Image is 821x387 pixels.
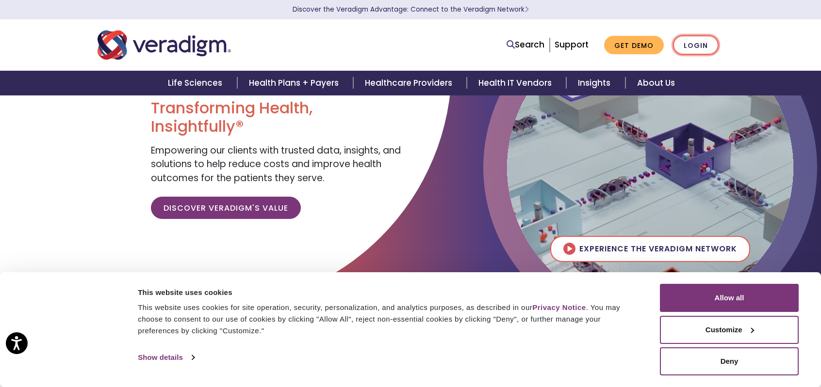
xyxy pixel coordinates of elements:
[566,71,625,95] a: Insights
[353,71,467,95] a: Healthcare Providers
[555,39,589,50] a: Support
[138,287,638,298] div: This website uses cookies
[635,317,809,375] iframe: Drift Chat Widget
[525,5,529,14] span: Learn More
[293,5,529,14] a: Discover the Veradigm Advantage: Connect to the Veradigm NetworkLearn More
[467,71,566,95] a: Health IT Vendors
[138,302,638,337] div: This website uses cookies for site operation, security, personalization, and analytics purposes, ...
[532,303,586,311] a: Privacy Notice
[98,29,231,61] img: Veradigm logo
[604,36,664,55] a: Get Demo
[151,144,401,185] span: Empowering our clients with trusted data, insights, and solutions to help reduce costs and improv...
[507,38,544,51] a: Search
[237,71,353,95] a: Health Plans + Payers
[673,35,719,55] a: Login
[660,284,799,312] button: Allow all
[151,99,403,136] h1: Transforming Health, Insightfully®
[660,316,799,344] button: Customize
[151,197,301,219] a: Discover Veradigm's Value
[156,71,237,95] a: Life Sciences
[138,350,194,365] a: Show details
[625,71,687,95] a: About Us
